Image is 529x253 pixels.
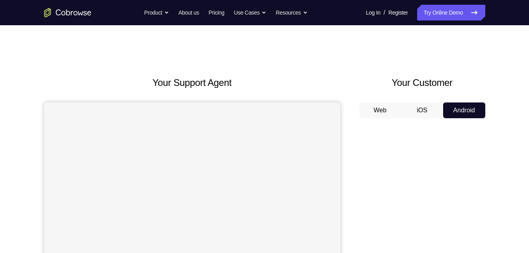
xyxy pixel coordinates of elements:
a: Try Online Demo [417,5,485,20]
a: Register [388,5,408,20]
a: Log In [366,5,381,20]
a: About us [178,5,199,20]
a: Pricing [208,5,224,20]
button: Product [144,5,169,20]
span: / [384,8,385,17]
h2: Your Customer [359,76,485,90]
button: Android [443,102,485,118]
h2: Your Support Agent [44,76,340,90]
button: Use Cases [234,5,266,20]
button: Web [359,102,401,118]
a: Go to the home page [44,8,91,17]
button: Resources [276,5,308,20]
button: iOS [401,102,443,118]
